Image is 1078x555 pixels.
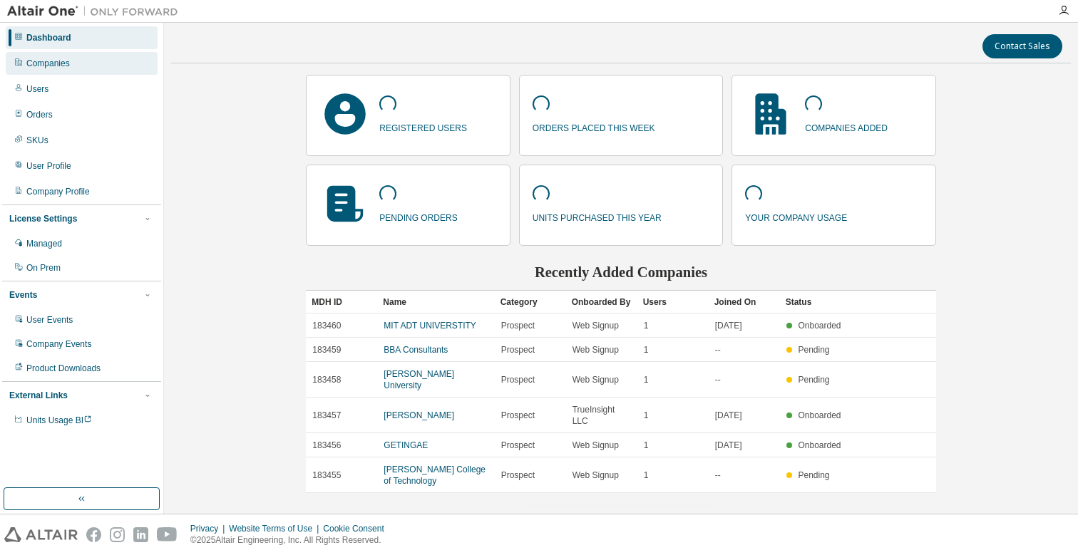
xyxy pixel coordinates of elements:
[26,338,91,350] div: Company Events
[715,374,721,385] span: --
[786,291,846,313] div: Status
[133,527,148,542] img: linkedin.svg
[501,344,535,356] span: Prospect
[745,208,847,224] p: your company usage
[306,263,935,281] h2: Recently Added Companies
[573,470,619,481] span: Web Signup
[644,374,649,385] span: 1
[26,314,73,326] div: User Events
[229,523,323,534] div: Website Terms of Use
[501,440,535,451] span: Prospect
[501,470,535,481] span: Prospect
[501,320,535,331] span: Prospect
[501,410,535,421] span: Prospect
[26,363,101,374] div: Product Downloads
[26,262,61,274] div: On Prem
[312,291,371,313] div: MDH ID
[982,34,1062,58] button: Contact Sales
[798,321,841,331] span: Onboarded
[312,374,341,385] span: 183458
[323,523,392,534] div: Cookie Consent
[573,344,619,356] span: Web Signup
[644,440,649,451] span: 1
[798,470,829,480] span: Pending
[384,410,454,420] a: [PERSON_NAME]
[500,291,560,313] div: Category
[190,534,393,546] p: © 2025 Altair Engineering, Inc. All Rights Reserved.
[715,470,721,481] span: --
[572,291,632,313] div: Onboarded By
[501,374,535,385] span: Prospect
[110,527,125,542] img: instagram.svg
[533,208,662,224] p: units purchased this year
[644,470,649,481] span: 1
[26,83,48,95] div: Users
[715,440,742,451] span: [DATE]
[26,135,48,146] div: SKUs
[715,344,721,356] span: --
[643,291,703,313] div: Users
[798,440,841,450] span: Onboarded
[190,523,229,534] div: Privacy
[798,375,829,385] span: Pending
[715,320,742,331] span: [DATE]
[312,410,341,421] span: 183457
[9,289,37,301] div: Events
[533,118,655,135] p: orders placed this week
[312,440,341,451] span: 183456
[9,213,77,224] div: License Settings
[644,320,649,331] span: 1
[26,32,71,43] div: Dashboard
[7,4,185,19] img: Altair One
[26,160,71,172] div: User Profile
[798,345,829,355] span: Pending
[573,320,619,331] span: Web Signup
[573,374,619,385] span: Web Signup
[805,118,888,135] p: companies added
[384,321,476,331] a: MIT ADT UNIVERSTITY
[573,440,619,451] span: Web Signup
[379,208,457,224] p: pending orders
[312,344,341,356] span: 183459
[4,527,78,542] img: altair_logo.svg
[379,118,467,135] p: registered users
[715,410,742,421] span: [DATE]
[26,58,70,69] div: Companies
[798,410,841,420] span: Onboarded
[312,320,341,331] span: 183460
[384,440,428,450] a: GETINGAE
[383,291,488,313] div: Name
[312,470,341,481] span: 183455
[384,345,448,355] a: BBA Consultants
[157,527,178,542] img: youtube.svg
[714,291,774,313] div: Joined On
[644,344,649,356] span: 1
[384,369,454,390] a: [PERSON_NAME] University
[26,186,90,197] div: Company Profile
[86,527,101,542] img: facebook.svg
[26,238,62,249] div: Managed
[26,109,53,120] div: Orders
[384,465,486,486] a: [PERSON_NAME] College of Technology
[9,390,68,401] div: External Links
[26,415,92,425] span: Units Usage BI
[644,410,649,421] span: 1
[573,404,631,427] span: TrueInsight LLC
